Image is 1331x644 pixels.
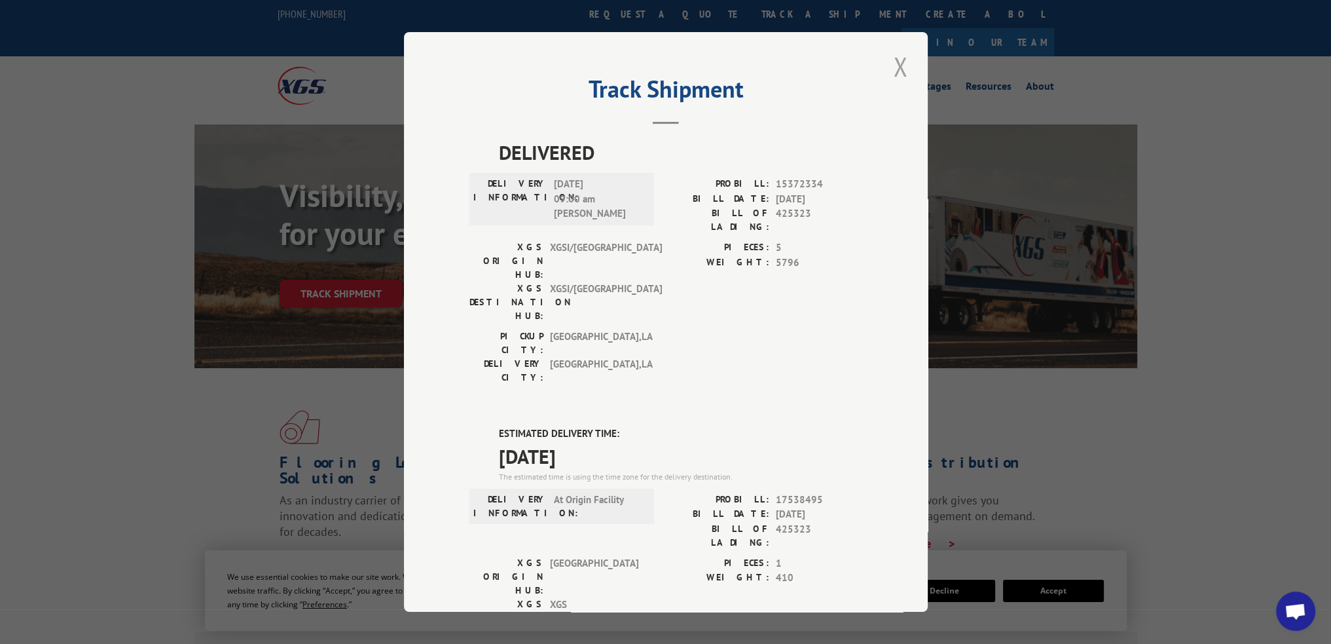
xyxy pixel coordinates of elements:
label: XGS DESTINATION HUB: [469,597,543,642]
label: PIECES: [666,240,769,256]
label: PROBILL: [666,493,769,508]
span: XGS [PERSON_NAME] MN [550,597,638,642]
span: [GEOGRAPHIC_DATA] , LA [550,330,638,357]
span: [DATE] [499,442,862,471]
label: PROBILL: [666,177,769,192]
span: 425323 [776,206,862,234]
span: 410 [776,571,862,586]
span: [GEOGRAPHIC_DATA] , LA [550,357,638,385]
span: 1 [776,556,862,571]
span: 5 [776,240,862,256]
label: BILL OF LADING: [666,206,769,234]
span: [DATE] 09:00 am [PERSON_NAME] [554,177,642,221]
label: WEIGHT: [666,571,769,586]
label: XGS DESTINATION HUB: [469,282,543,323]
span: DELIVERED [499,138,862,167]
label: XGS ORIGIN HUB: [469,556,543,597]
label: DELIVERY CITY: [469,357,543,385]
span: 5796 [776,256,862,271]
span: [DATE] [776,192,862,207]
span: At Origin Facility [554,493,642,520]
span: XGSI/[GEOGRAPHIC_DATA] [550,240,638,282]
label: PIECES: [666,556,769,571]
label: WEIGHT: [666,256,769,271]
label: BILL DATE: [666,507,769,522]
label: PICKUP CITY: [469,330,543,357]
button: Close modal [889,48,911,85]
div: The estimated time is using the time zone for the delivery destination. [499,471,862,483]
span: 17538495 [776,493,862,508]
a: Open chat [1276,592,1315,631]
h2: Track Shipment [469,80,862,105]
label: XGS ORIGIN HUB: [469,240,543,282]
label: ESTIMATED DELIVERY TIME: [499,426,862,442]
label: DELIVERY INFORMATION: [473,177,547,221]
label: BILL DATE: [666,192,769,207]
span: [GEOGRAPHIC_DATA] [550,556,638,597]
label: BILL OF LADING: [666,522,769,550]
span: 425323 [776,522,862,550]
span: [DATE] [776,507,862,522]
label: DELIVERY INFORMATION: [473,493,547,520]
span: 15372334 [776,177,862,192]
span: XGSI/[GEOGRAPHIC_DATA] [550,282,638,323]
